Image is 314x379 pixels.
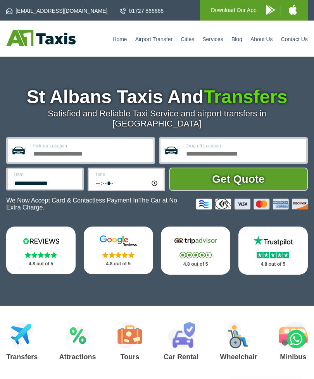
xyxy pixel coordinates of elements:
img: A1 Taxis iPhone App [289,5,297,15]
img: Tripadvisor [173,235,219,247]
a: Reviews.io Stars 4.8 out of 5 [6,227,76,274]
p: 4.8 out of 5 [247,260,299,269]
a: [EMAIL_ADDRESS][DOMAIN_NAME] [6,7,107,15]
p: Download Our App [211,5,257,15]
span: Transfers [204,87,287,107]
a: Home [112,36,127,42]
label: Pick-up Location [33,144,149,148]
img: Minibus [279,322,308,348]
img: Reviews.io [18,235,64,247]
p: 4.8 out of 5 [15,259,67,269]
img: Airport Transfers [10,322,34,348]
img: Stars [257,252,289,258]
a: 01727 866666 [120,7,164,15]
a: Trustpilot Stars 4.8 out of 5 [238,227,308,275]
a: Airport Transfer [135,36,173,42]
p: Satisfied and Reliable Taxi Service and airport transfers in [GEOGRAPHIC_DATA] [6,109,308,129]
img: Car Rental [167,322,195,348]
h3: Attractions [59,353,96,360]
p: 4.8 out of 5 [92,259,145,269]
label: Date [14,172,78,177]
img: Wheelchair [226,322,251,348]
img: Stars [25,252,57,258]
a: Tripadvisor Stars 4.8 out of 5 [161,227,230,275]
img: Stars [179,252,212,258]
img: Tours [117,322,142,348]
a: Google Stars 4.8 out of 5 [84,227,153,274]
button: Get Quote [169,168,308,191]
img: Stars [102,252,135,258]
h3: Car Rental [164,353,198,360]
p: 4.8 out of 5 [169,260,222,269]
a: About Us [250,36,273,42]
h3: Tours [117,353,142,360]
h3: Wheelchair [220,353,257,360]
img: Credit And Debit Cards [196,199,308,209]
img: Attractions [66,322,90,348]
img: A1 Taxis Android App [266,5,275,15]
h1: St Albans Taxis And [6,88,308,106]
p: We Now Accept Card & Contactless Payment In [6,197,190,211]
a: Blog [231,36,242,42]
a: Services [202,36,223,42]
label: Time [95,172,159,177]
img: Trustpilot [250,235,296,247]
h3: Minibus [279,353,308,360]
a: Cities [181,36,194,42]
h3: Transfers [6,353,38,360]
label: Drop-off Location [185,144,302,148]
a: Contact Us [281,36,308,42]
img: A1 Taxis St Albans LTD [6,30,76,46]
span: The Car at No Extra Charge. [6,197,177,211]
img: Google [95,235,141,247]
